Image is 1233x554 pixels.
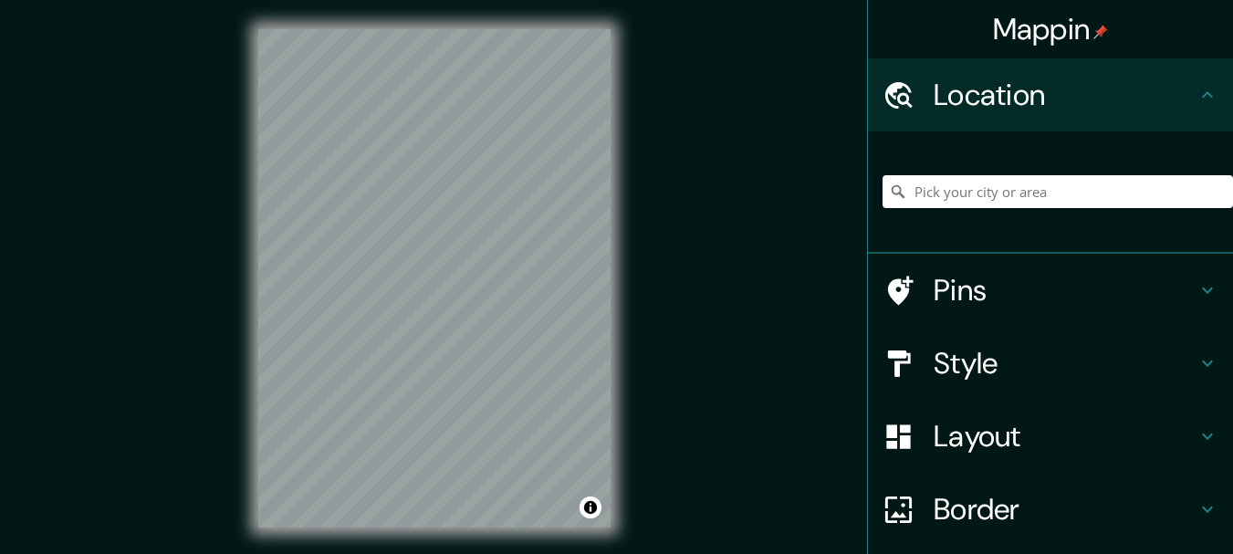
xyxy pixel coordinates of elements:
h4: Mappin [993,11,1109,47]
div: Layout [868,400,1233,473]
canvas: Map [258,29,611,528]
img: pin-icon.png [1093,25,1108,39]
button: Toggle attribution [580,497,601,518]
h4: Location [934,77,1196,113]
div: Location [868,58,1233,131]
h4: Pins [934,272,1196,308]
div: Style [868,327,1233,400]
div: Border [868,473,1233,546]
input: Pick your city or area [883,175,1233,208]
h4: Style [934,345,1196,382]
div: Pins [868,254,1233,327]
h4: Layout [934,418,1196,455]
h4: Border [934,491,1196,528]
